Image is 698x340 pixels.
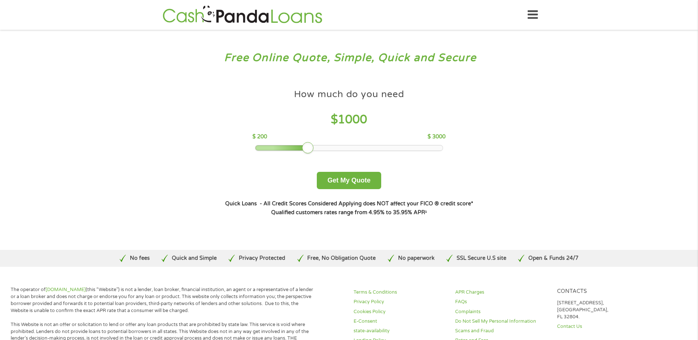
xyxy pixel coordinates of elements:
p: No fees [130,254,150,262]
strong: Quick Loans - All Credit Scores Considered [225,201,337,207]
h3: Free Online Quote, Simple, Quick and Secure [21,51,677,65]
h4: Contacts [557,288,650,295]
a: E-Consent [354,318,446,325]
a: Cookies Policy [354,308,446,315]
p: Open & Funds 24/7 [528,254,578,262]
a: APR Charges [455,289,548,296]
span: 1000 [338,113,367,127]
a: FAQs [455,298,548,305]
a: Privacy Policy [354,298,446,305]
h4: $ [252,112,446,127]
a: Terms & Conditions [354,289,446,296]
img: GetLoanNow Logo [160,4,325,25]
strong: Applying does NOT affect your FICO ® credit score* [339,201,473,207]
p: No paperwork [398,254,435,262]
p: The operator of (this “Website”) is not a lender, loan broker, financial institution, an agent or... [11,286,316,314]
a: Do Not Sell My Personal Information [455,318,548,325]
p: Privacy Protected [239,254,285,262]
a: Complaints [455,308,548,315]
a: state-availability [354,327,446,334]
h4: How much do you need [294,88,404,100]
a: Contact Us [557,323,650,330]
p: [STREET_ADDRESS], [GEOGRAPHIC_DATA], FL 32804. [557,300,650,320]
p: Free, No Obligation Quote [307,254,376,262]
p: $ 3000 [428,133,446,141]
p: Quick and Simple [172,254,217,262]
a: [DOMAIN_NAME] [46,287,86,293]
button: Get My Quote [317,172,381,189]
p: $ 200 [252,133,267,141]
p: SSL Secure U.S site [457,254,506,262]
a: Scams and Fraud [455,327,548,334]
strong: Qualified customers rates range from 4.95% to 35.95% APR¹ [271,209,427,216]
